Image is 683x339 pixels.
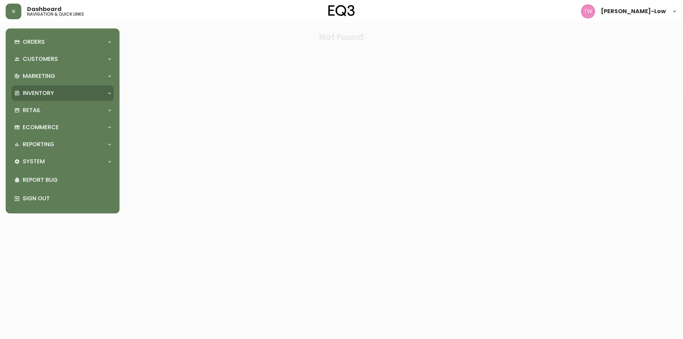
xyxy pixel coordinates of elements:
[11,120,114,135] div: Ecommerce
[601,9,666,14] span: [PERSON_NAME]-Low
[328,5,355,16] img: logo
[11,189,114,208] div: Sign Out
[27,6,62,12] span: Dashboard
[11,171,114,189] div: Report Bug
[23,195,111,202] p: Sign Out
[27,12,84,16] h5: navigation & quick links
[11,85,114,101] div: Inventory
[23,38,45,46] p: Orders
[23,158,45,165] p: System
[23,123,59,131] p: Ecommerce
[23,176,111,184] p: Report Bug
[23,55,58,63] p: Customers
[11,34,114,50] div: Orders
[11,137,114,152] div: Reporting
[23,89,54,97] p: Inventory
[11,102,114,118] div: Retail
[23,72,55,80] p: Marketing
[11,154,114,169] div: System
[11,68,114,84] div: Marketing
[23,141,54,148] p: Reporting
[581,4,595,18] img: e49ea9510ac3bfab467b88a9556f947d
[23,106,41,114] p: Retail
[11,51,114,67] div: Customers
